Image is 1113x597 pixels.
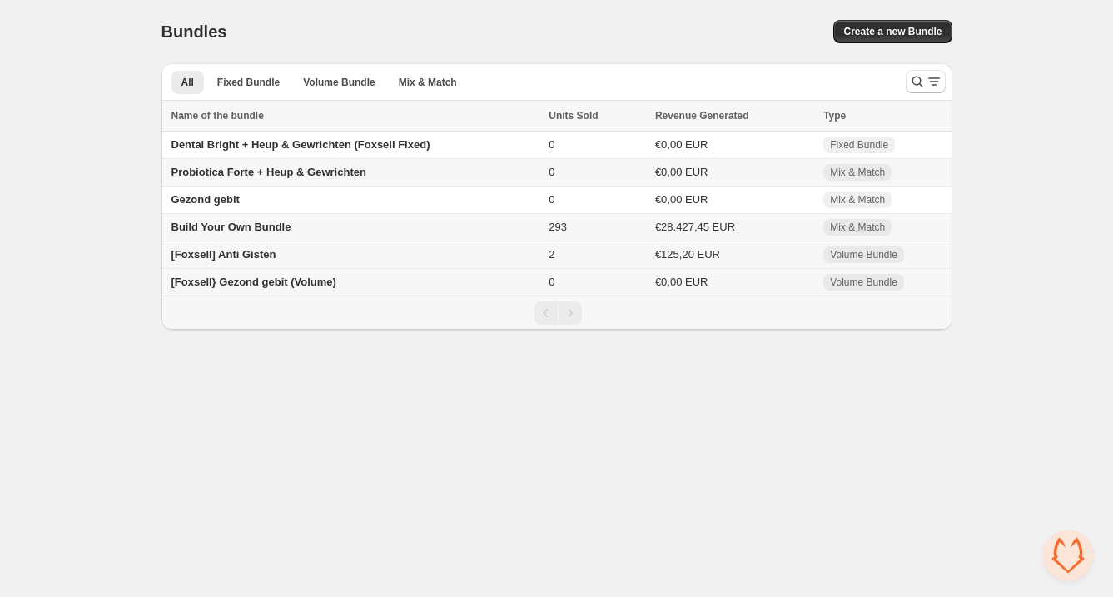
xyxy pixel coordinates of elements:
nav: Pagination [161,296,952,330]
span: 0 [549,276,554,288]
span: Fixed Bundle [217,76,280,89]
span: 0 [549,166,554,178]
span: [Foxsell] Anti Gisten [171,248,276,261]
span: Mix & Match [830,221,885,234]
span: €125,20 EUR [655,248,720,261]
span: 0 [549,193,554,206]
span: Dental Bright + Heup & Gewrichten (Foxsell Fixed) [171,138,430,151]
span: Mix & Match [399,76,457,89]
div: Type [823,107,942,124]
span: €0,00 EUR [655,276,708,288]
span: €0,00 EUR [655,166,708,178]
span: [Foxsell} Gezond gebit (Volume) [171,276,336,288]
span: Units Sold [549,107,598,124]
span: Probiotica Forte + Heup & Gewrichten [171,166,366,178]
button: Revenue Generated [655,107,766,124]
a: Open chat [1043,530,1093,580]
span: Gezond gebit [171,193,240,206]
h1: Bundles [161,22,227,42]
span: Fixed Bundle [830,138,888,152]
span: 0 [549,138,554,151]
span: €0,00 EUR [655,193,708,206]
span: Volume Bundle [830,248,897,261]
span: 2 [549,248,554,261]
span: All [181,76,194,89]
button: Search and filter results [906,70,946,93]
span: Revenue Generated [655,107,749,124]
button: Units Sold [549,107,614,124]
span: Mix & Match [830,166,885,179]
span: Build Your Own Bundle [171,221,291,233]
span: Create a new Bundle [843,25,942,38]
span: Volume Bundle [830,276,897,289]
button: Create a new Bundle [833,20,952,43]
span: €0,00 EUR [655,138,708,151]
span: 293 [549,221,567,233]
span: Mix & Match [830,193,885,206]
span: Volume Bundle [303,76,375,89]
span: €28.427,45 EUR [655,221,735,233]
div: Name of the bundle [171,107,539,124]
